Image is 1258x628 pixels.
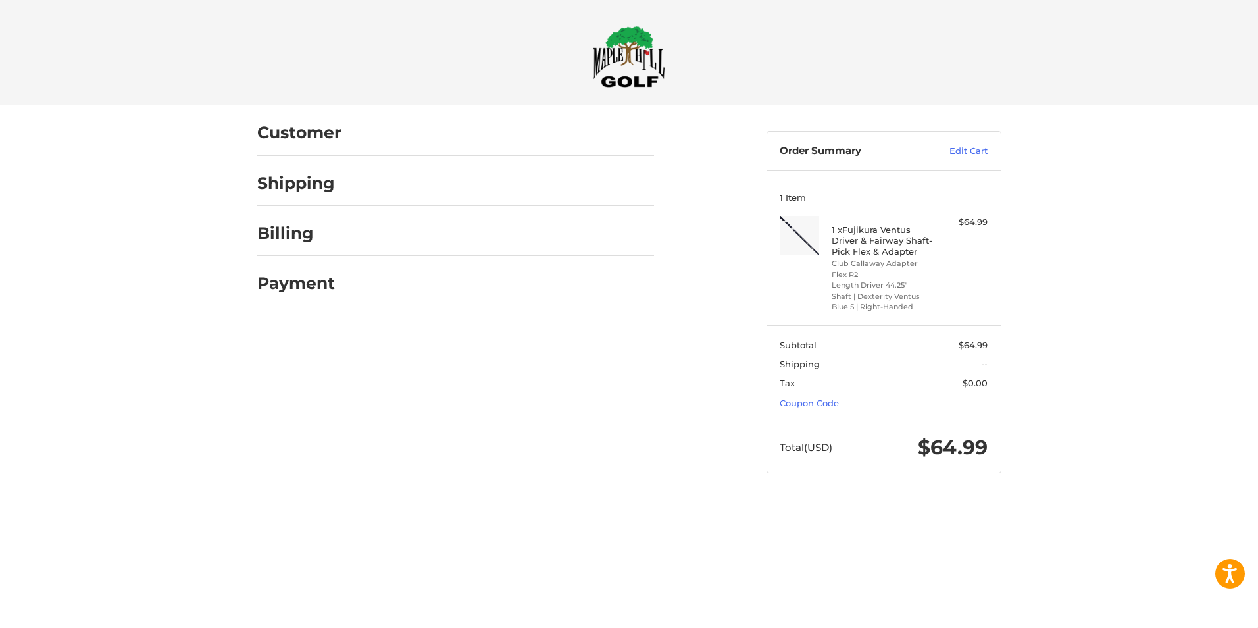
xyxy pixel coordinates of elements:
span: $64.99 [918,435,988,459]
li: Club Callaway Adapter [832,258,932,269]
li: Shaft | Dexterity Ventus Blue 5 | Right-Handed [832,291,932,313]
span: Tax [780,378,795,388]
img: Maple Hill Golf [593,26,665,88]
h2: Payment [257,273,335,294]
li: Flex R2 [832,269,932,280]
span: -- [981,359,988,369]
span: Total (USD) [780,441,832,454]
h2: Customer [257,122,341,143]
a: Coupon Code [780,398,839,408]
h4: 1 x Fujikura Ventus Driver & Fairway Shaft- Pick Flex & Adapter [832,224,932,257]
span: Shipping [780,359,820,369]
h3: 1 Item [780,192,988,203]
div: $64.99 [936,216,988,229]
span: $0.00 [963,378,988,388]
li: Length Driver 44.25" [832,280,932,291]
span: Subtotal [780,340,817,350]
h3: Order Summary [780,145,921,158]
a: Edit Cart [921,145,988,158]
h2: Billing [257,223,334,244]
h2: Shipping [257,173,335,194]
span: $64.99 [959,340,988,350]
